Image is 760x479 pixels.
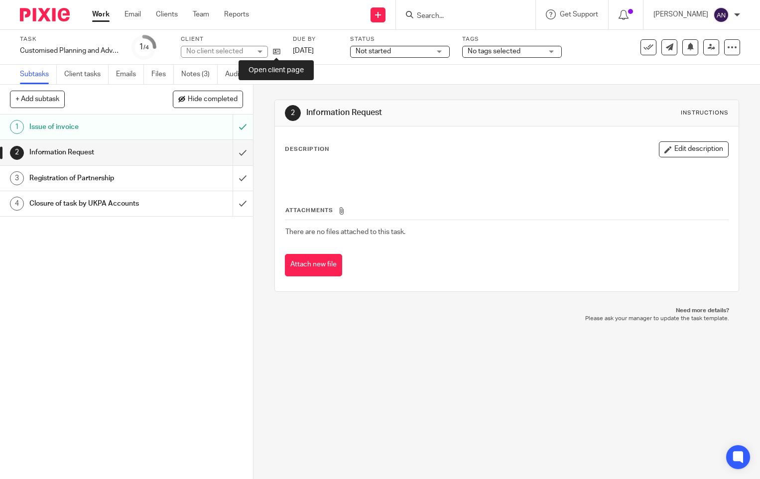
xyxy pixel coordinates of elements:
[285,145,329,153] p: Description
[20,8,70,21] img: Pixie
[193,9,209,19] a: Team
[560,11,598,18] span: Get Support
[173,91,243,108] button: Hide completed
[356,48,391,55] span: Not started
[659,141,729,157] button: Edit description
[151,65,174,84] a: Files
[186,46,251,56] div: No client selected
[713,7,729,23] img: svg%3E
[10,171,24,185] div: 3
[285,208,333,213] span: Attachments
[653,9,708,19] p: [PERSON_NAME]
[416,12,506,21] input: Search
[293,47,314,54] span: [DATE]
[143,45,149,50] small: /4
[284,307,729,315] p: Need more details?
[285,229,405,236] span: There are no files attached to this task.
[468,48,520,55] span: No tags selected
[350,35,450,43] label: Status
[156,9,178,19] a: Clients
[29,145,158,160] h1: Information Request
[29,171,158,186] h1: Registration of Partnership
[29,196,158,211] h1: Closure of task by UKPA Accounts
[116,65,144,84] a: Emails
[188,96,238,104] span: Hide completed
[10,197,24,211] div: 4
[10,120,24,134] div: 1
[462,35,562,43] label: Tags
[306,108,528,118] h1: Information Request
[285,254,342,276] button: Attach new file
[681,109,729,117] div: Instructions
[293,35,338,43] label: Due by
[92,9,110,19] a: Work
[284,315,729,323] p: Please ask your manager to update the task template.
[20,35,120,43] label: Task
[20,65,57,84] a: Subtasks
[181,35,280,43] label: Client
[64,65,109,84] a: Client tasks
[224,9,249,19] a: Reports
[181,65,218,84] a: Notes (3)
[225,65,263,84] a: Audit logs
[125,9,141,19] a: Email
[10,146,24,160] div: 2
[20,46,120,56] div: Customised Planning and Advisory Services
[29,120,158,134] h1: Issue of invoice
[285,105,301,121] div: 2
[139,41,149,53] div: 1
[10,91,65,108] button: + Add subtask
